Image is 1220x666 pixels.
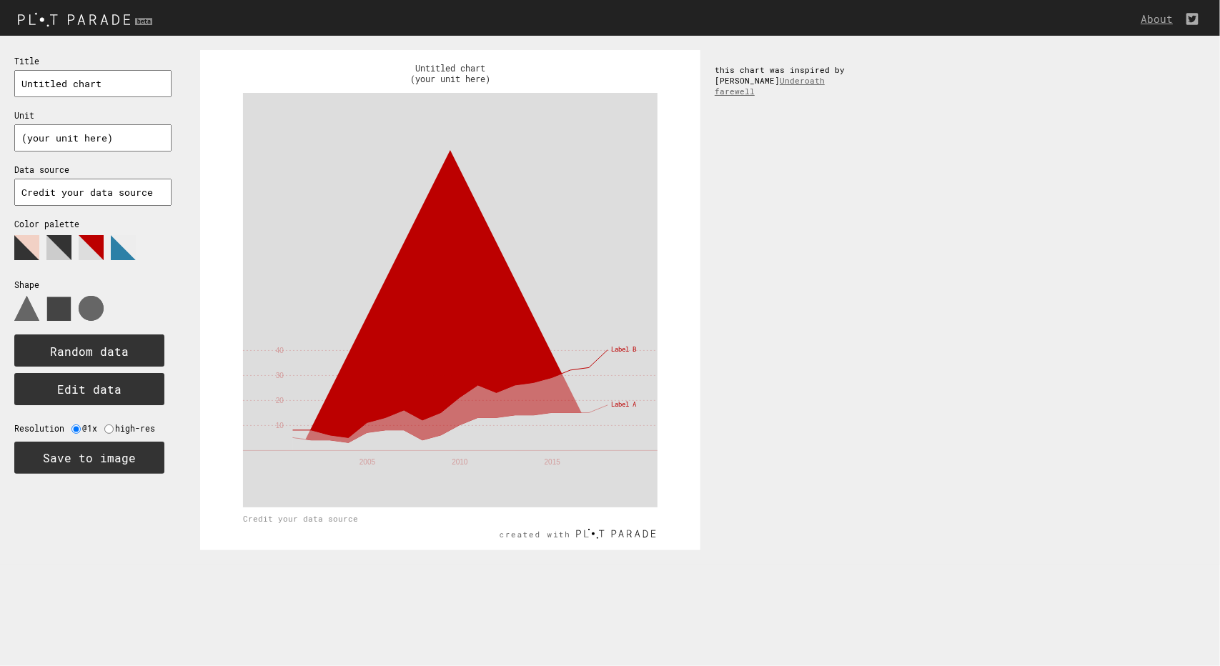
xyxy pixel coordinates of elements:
[700,50,872,111] div: this chart was inspired by [PERSON_NAME]
[359,458,376,466] tspan: 2005
[276,397,284,404] tspan: 20
[715,75,825,96] a: Underoath farewell
[14,279,172,290] p: Shape
[276,372,284,379] tspan: 30
[611,345,636,353] tspan: Label B
[14,219,172,229] p: Color palette
[14,442,164,474] button: Save to image
[14,423,71,434] label: Resolution
[50,344,129,359] text: Random data
[14,164,172,175] p: Data source
[276,347,284,354] tspan: 40
[545,458,561,466] tspan: 2015
[115,423,162,434] label: high-res
[415,62,485,74] text: Untitled chart
[14,56,172,66] p: Title
[276,422,284,429] tspan: 10
[611,400,637,408] tspan: Label A
[14,373,164,405] button: Edit data
[1141,12,1180,26] a: About
[410,73,490,84] text: (your unit here)
[243,513,358,524] text: Credit your data source
[14,110,172,121] p: Unit
[452,458,468,466] tspan: 2010
[82,423,104,434] label: @1x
